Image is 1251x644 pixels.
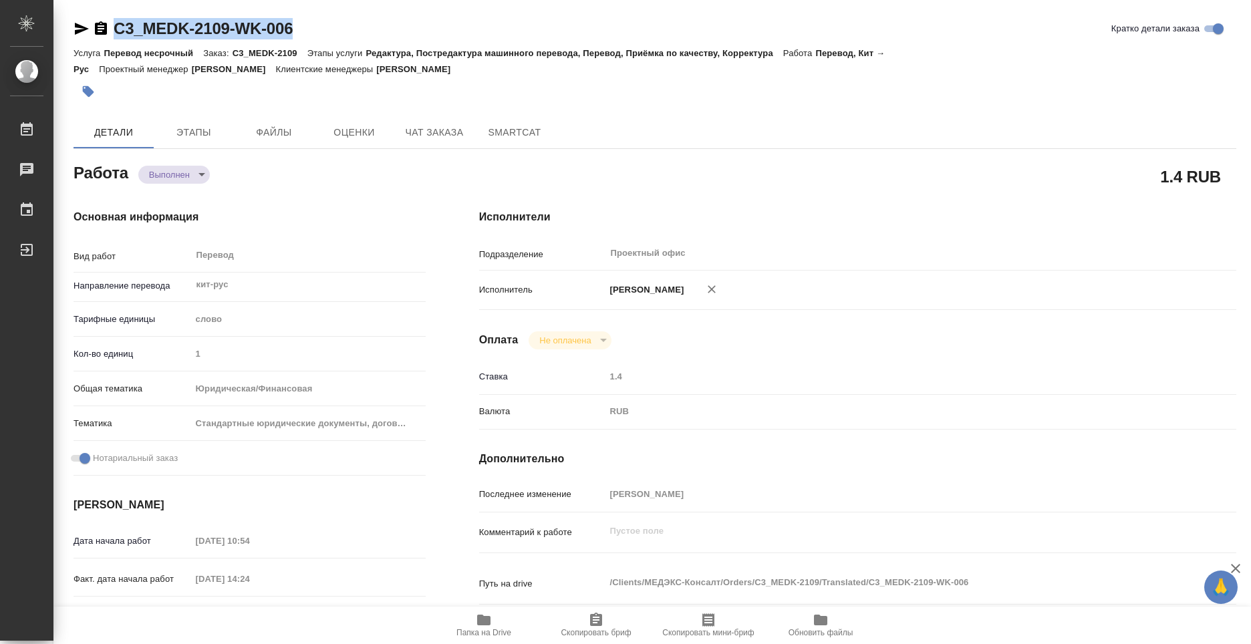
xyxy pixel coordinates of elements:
input: Пустое поле [605,367,1173,386]
button: Выполнен [145,169,194,180]
button: Скопировать ссылку для ЯМессенджера [74,21,90,37]
h4: Основная информация [74,209,426,225]
span: Детали [82,124,146,141]
input: Пустое поле [191,344,426,363]
p: Последнее изменение [479,488,605,501]
div: Выполнен [138,166,210,184]
div: Стандартные юридические документы, договоры, уставы [191,412,426,435]
p: Подразделение [479,248,605,261]
p: Комментарий к работе [479,526,605,539]
h2: Работа [74,160,128,184]
span: Чат заказа [402,124,466,141]
input: Пустое поле [605,484,1173,504]
p: Вид работ [74,250,191,263]
p: Исполнитель [479,283,605,297]
input: Пустое поле [191,569,308,589]
h2: 1.4 RUB [1160,165,1221,188]
h4: Исполнители [479,209,1236,225]
span: Кратко детали заказа [1111,22,1200,35]
input: Пустое поле [191,531,308,550]
p: Валюта [479,405,605,418]
p: [PERSON_NAME] [376,64,460,74]
span: SmartCat [482,124,547,141]
div: RUB [605,400,1173,423]
span: Обновить файлы [789,628,853,637]
div: Выполнен [529,331,611,349]
p: Тарифные единицы [74,313,191,326]
p: Редактура, Постредактура машинного перевода, Перевод, Приёмка по качеству, Корректура [366,48,783,58]
button: Скопировать бриф [540,607,652,644]
p: Проектный менеджер [99,64,191,74]
textarea: /Clients/МЕДЭКС-Консалт/Orders/C3_MEDK-2109/Translated/C3_MEDK-2109-WK-006 [605,571,1173,594]
span: Скопировать бриф [561,628,631,637]
span: 🙏 [1210,573,1232,601]
span: Оценки [322,124,386,141]
p: Направление перевода [74,279,191,293]
p: C3_MEDK-2109 [233,48,307,58]
button: 🙏 [1204,571,1238,604]
span: Папка на Drive [456,628,511,637]
button: Удалить исполнителя [697,275,726,304]
p: Путь на drive [479,577,605,591]
p: Факт. дата начала работ [74,573,191,586]
div: слово [191,308,426,331]
p: Общая тематика [74,382,191,395]
input: Пустое поле [191,604,308,623]
p: Заказ: [203,48,232,58]
span: Нотариальный заказ [93,452,178,465]
p: [PERSON_NAME] [192,64,276,74]
p: Услуга [74,48,104,58]
button: Скопировать мини-бриф [652,607,764,644]
button: Обновить файлы [764,607,877,644]
p: [PERSON_NAME] [605,283,684,297]
a: C3_MEDK-2109-WK-006 [114,19,293,37]
p: Этапы услуги [307,48,366,58]
p: Ставка [479,370,605,383]
p: Работа [783,48,816,58]
h4: Оплата [479,332,519,348]
h4: [PERSON_NAME] [74,497,426,513]
p: Кол-во единиц [74,347,191,361]
p: Клиентские менеджеры [276,64,377,74]
p: Дата начала работ [74,534,191,548]
button: Не оплачена [535,335,595,346]
button: Скопировать ссылку [93,21,109,37]
button: Папка на Drive [428,607,540,644]
span: Файлы [242,124,306,141]
button: Добавить тэг [74,77,103,106]
span: Этапы [162,124,226,141]
p: Тематика [74,417,191,430]
h4: Дополнительно [479,451,1236,467]
span: Скопировать мини-бриф [662,628,754,637]
p: Перевод несрочный [104,48,203,58]
div: Юридическая/Финансовая [191,377,426,400]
